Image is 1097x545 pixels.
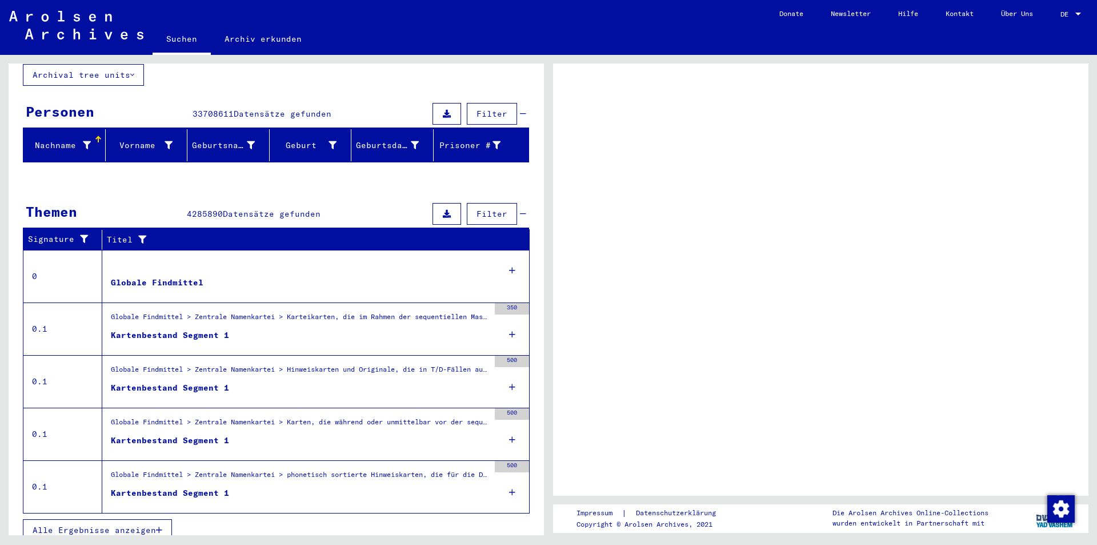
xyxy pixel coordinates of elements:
[270,129,352,161] mat-header-cell: Geburt‏
[23,355,102,408] td: 0.1
[26,201,77,222] div: Themen
[187,129,270,161] mat-header-cell: Geburtsname
[211,25,315,53] a: Archiv erkunden
[110,136,187,154] div: Vorname
[111,470,489,486] div: Globale Findmittel > Zentrale Namenkartei > phonetisch sortierte Hinweiskarten, die für die Digit...
[434,129,529,161] mat-header-cell: Prisoner #
[576,507,730,519] div: |
[26,101,94,122] div: Personen
[832,508,988,518] p: Die Arolsen Archives Online-Collections
[111,435,229,447] div: Kartenbestand Segment 1
[438,140,501,152] div: Prisoner #
[356,136,433,154] div: Geburtsdatum
[234,109,331,119] span: Datensätze gefunden
[111,312,489,328] div: Globale Findmittel > Zentrale Namenkartei > Karteikarten, die im Rahmen der sequentiellen Massend...
[495,356,529,367] div: 500
[438,136,515,154] div: Prisoner #
[627,507,730,519] a: Datenschutzerklärung
[23,129,106,161] mat-header-cell: Nachname
[1034,504,1076,532] img: yv_logo.png
[23,64,144,86] button: Archival tree units
[28,136,105,154] div: Nachname
[274,136,351,154] div: Geburt‏
[111,487,229,499] div: Kartenbestand Segment 1
[1060,10,1073,18] span: DE
[495,303,529,315] div: 350
[1047,495,1075,523] img: Zustimmung ändern
[467,203,517,225] button: Filter
[111,364,489,380] div: Globale Findmittel > Zentrale Namenkartei > Hinweiskarten und Originale, die in T/D-Fällen aufgef...
[495,408,529,420] div: 500
[28,233,93,245] div: Signature
[28,140,91,152] div: Nachname
[23,408,102,460] td: 0.1
[274,140,337,152] div: Geburt‏
[187,209,223,219] span: 4285890
[356,140,419,152] div: Geburtsdatum
[832,518,988,528] p: wurden entwickelt in Partnerschaft mit
[111,277,203,289] div: Globale Findmittel
[107,230,518,249] div: Titel
[477,209,507,219] span: Filter
[111,329,229,341] div: Kartenbestand Segment 1
[111,382,229,394] div: Kartenbestand Segment 1
[153,25,211,55] a: Suchen
[23,303,102,355] td: 0.1
[111,417,489,433] div: Globale Findmittel > Zentrale Namenkartei > Karten, die während oder unmittelbar vor der sequenti...
[193,109,234,119] span: 33708611
[106,129,188,161] mat-header-cell: Vorname
[107,234,507,246] div: Titel
[33,525,156,535] span: Alle Ergebnisse anzeigen
[110,140,173,152] div: Vorname
[28,230,105,249] div: Signature
[192,136,269,154] div: Geburtsname
[23,460,102,513] td: 0.1
[9,11,143,39] img: Arolsen_neg.svg
[576,507,622,519] a: Impressum
[223,209,321,219] span: Datensätze gefunden
[351,129,434,161] mat-header-cell: Geburtsdatum
[576,519,730,530] p: Copyright © Arolsen Archives, 2021
[23,519,172,541] button: Alle Ergebnisse anzeigen
[495,461,529,472] div: 500
[477,109,507,119] span: Filter
[23,250,102,303] td: 0
[467,103,517,125] button: Filter
[192,140,255,152] div: Geburtsname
